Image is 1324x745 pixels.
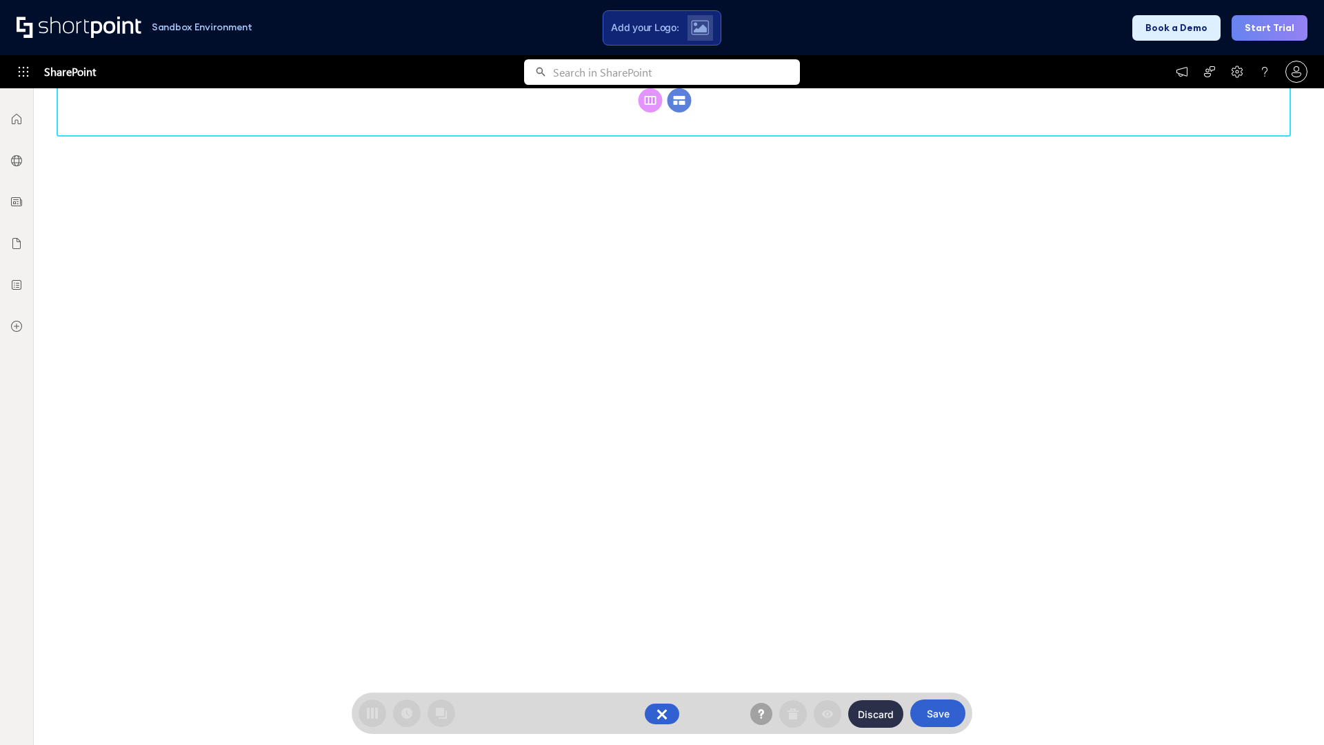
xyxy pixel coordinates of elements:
img: Upload logo [691,20,709,35]
span: Add your Logo: [611,21,679,34]
button: Book a Demo [1132,15,1221,41]
button: Discard [848,700,903,728]
h1: Sandbox Environment [152,23,252,31]
iframe: Chat Widget [1255,679,1324,745]
button: Start Trial [1232,15,1307,41]
button: Save [910,699,965,727]
span: SharePoint [44,55,96,88]
input: Search in SharePoint [553,59,800,85]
